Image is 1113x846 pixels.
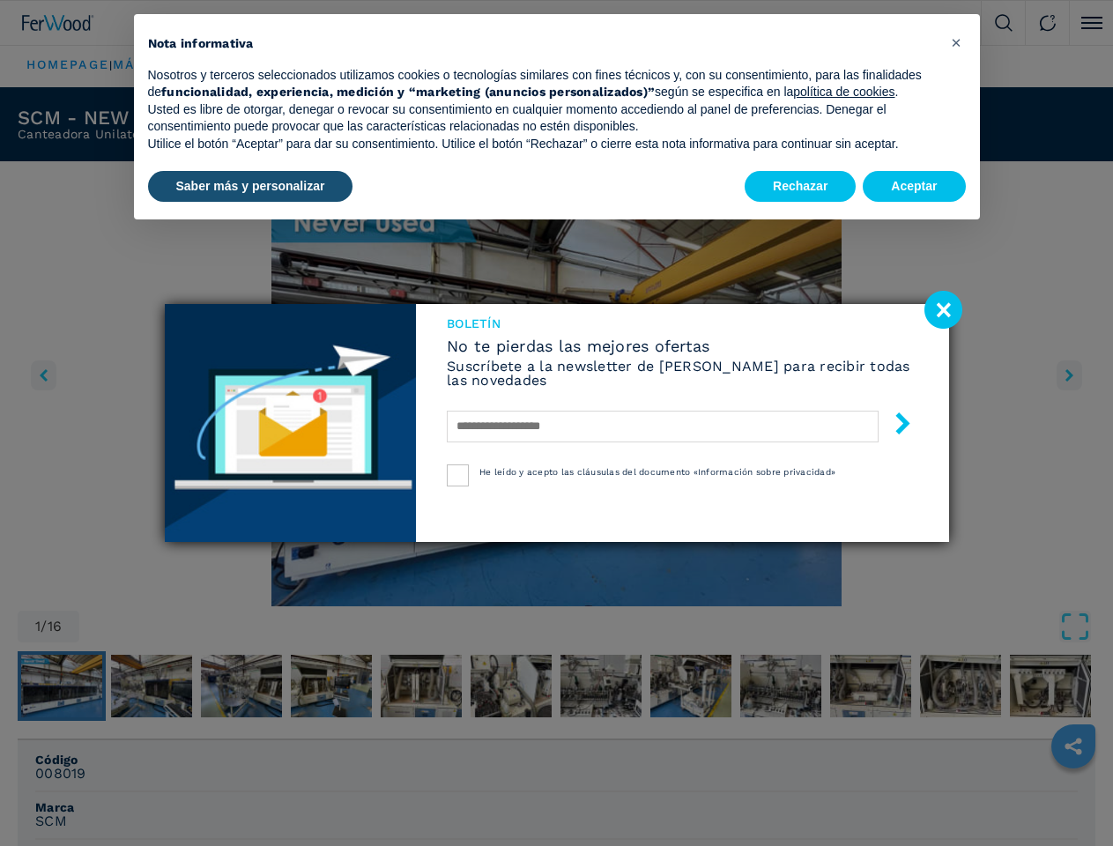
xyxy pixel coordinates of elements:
span: × [951,32,961,53]
button: Rechazar [745,171,856,203]
h6: Suscríbete a la newsletter de [PERSON_NAME] para recibir todas las novedades [447,360,917,388]
button: Saber más y personalizar [148,171,353,203]
a: política de cookies [793,85,894,99]
p: Utilice el botón “Aceptar” para dar su consentimiento. Utilice el botón “Rechazar” o cierre esta ... [148,136,938,153]
p: Usted es libre de otorgar, denegar o revocar su consentimiento en cualquier momento accediendo al... [148,101,938,136]
button: Cerrar esta nota informativa [943,28,971,56]
img: Newsletter image [165,304,417,542]
h2: Nota informativa [148,35,938,53]
span: No te pierdas las mejores ofertas [447,338,917,354]
span: He leído y acepto las cláusulas del documento «Información sobre privacidad» [479,467,835,477]
p: Nosotros y terceros seleccionados utilizamos cookies o tecnologías similares con fines técnicos y... [148,67,938,101]
span: Boletín [447,317,917,330]
button: Aceptar [863,171,965,203]
button: submit-button [874,405,914,447]
strong: funcionalidad, experiencia, medición y “marketing (anuncios personalizados)” [161,85,655,99]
